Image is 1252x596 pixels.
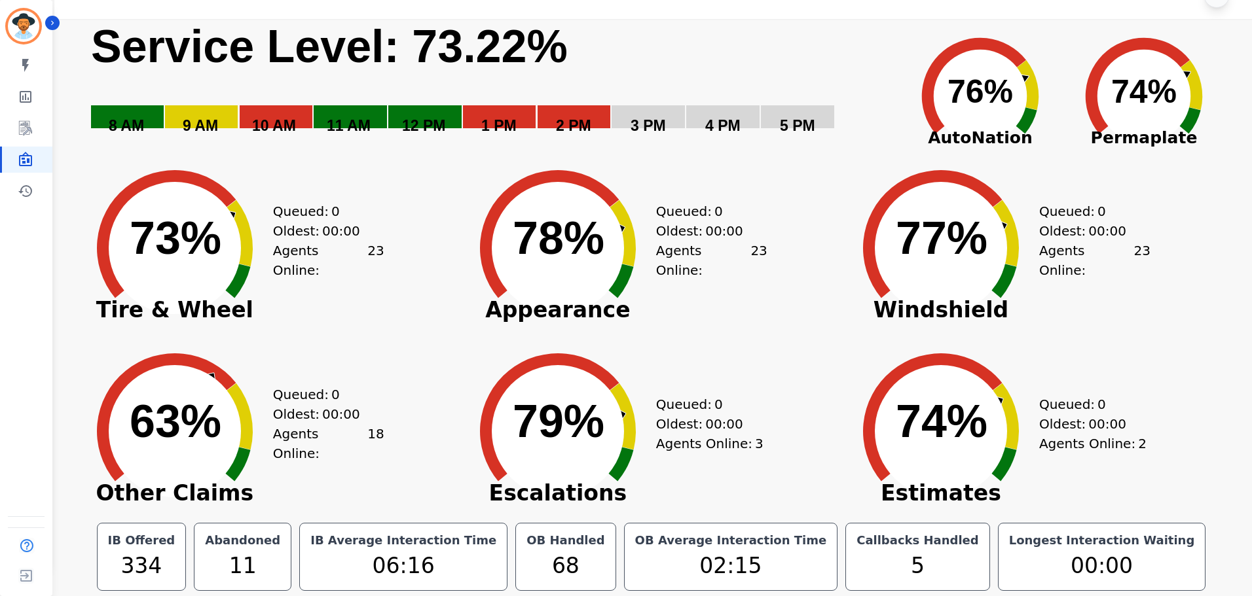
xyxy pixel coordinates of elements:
text: 9 AM [183,117,218,134]
text: 3 PM [631,117,666,134]
span: 0 [331,202,340,221]
span: 00:00 [1088,221,1126,241]
span: Permaplate [1062,126,1226,150]
div: Oldest: [656,221,754,241]
div: Callbacks Handled [854,531,982,550]
span: 0 [331,385,340,404]
div: 334 [105,550,178,582]
text: 8 AM [109,117,144,134]
svg: Service Level: 0% [90,19,896,153]
text: 78% [513,213,604,264]
span: 00:00 [1088,414,1126,434]
span: Other Claims [77,487,273,500]
text: 1 PM [481,117,517,134]
text: 2 PM [556,117,591,134]
span: 18 [367,424,384,463]
div: Queued: [656,394,754,414]
div: Oldest: [1039,221,1137,241]
span: 3 [755,434,764,453]
span: AutoNation [898,126,1062,150]
div: Oldest: [656,414,754,434]
span: 23 [1133,241,1150,280]
span: 0 [714,394,723,414]
div: 5 [854,550,982,582]
div: Agents Online: [273,241,384,280]
span: 0 [1097,394,1106,414]
span: 00:00 [322,404,360,424]
div: OB Handled [524,531,607,550]
div: IB Offered [105,531,178,550]
span: 2 [1138,434,1147,453]
div: Queued: [656,202,754,221]
span: 23 [750,241,767,280]
span: 23 [367,241,384,280]
div: Oldest: [273,404,371,424]
text: 74% [896,396,987,447]
span: Estimates [843,487,1039,500]
text: 12 PM [402,117,445,134]
span: 00:00 [705,221,743,241]
text: 11 AM [327,117,371,134]
text: 10 AM [252,117,296,134]
div: Queued: [1039,202,1137,221]
div: OB Average Interaction Time [633,531,830,550]
text: 79% [513,396,604,447]
div: 06:16 [308,550,499,582]
text: 5 PM [780,117,815,134]
text: 77% [896,213,987,264]
text: 4 PM [705,117,741,134]
span: Appearance [460,304,656,317]
div: Agents Online: [1039,241,1151,280]
span: Escalations [460,487,656,500]
div: Longest Interaction Waiting [1006,531,1198,550]
div: Agents Online: [1039,434,1151,453]
span: 0 [714,202,723,221]
span: 00:00 [322,221,360,241]
div: Agents Online: [656,241,767,280]
div: Queued: [273,385,371,404]
text: Service Level: 73.22% [91,21,568,72]
img: Bordered avatar [8,10,39,42]
div: Agents Online: [273,424,384,463]
span: Windshield [843,304,1039,317]
text: 63% [130,396,221,447]
div: Queued: [1039,394,1137,414]
div: Oldest: [273,221,371,241]
text: 74% [1111,73,1177,110]
div: 68 [524,550,607,582]
div: IB Average Interaction Time [308,531,499,550]
span: 0 [1097,202,1106,221]
div: Abandoned [202,531,283,550]
span: Tire & Wheel [77,304,273,317]
div: 11 [202,550,283,582]
div: Agents Online: [656,434,767,453]
div: Oldest: [1039,414,1137,434]
text: 73% [130,213,221,264]
div: 00:00 [1006,550,1198,582]
div: Queued: [273,202,371,221]
span: 00:00 [705,414,743,434]
div: 02:15 [633,550,830,582]
text: 76% [948,73,1013,110]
